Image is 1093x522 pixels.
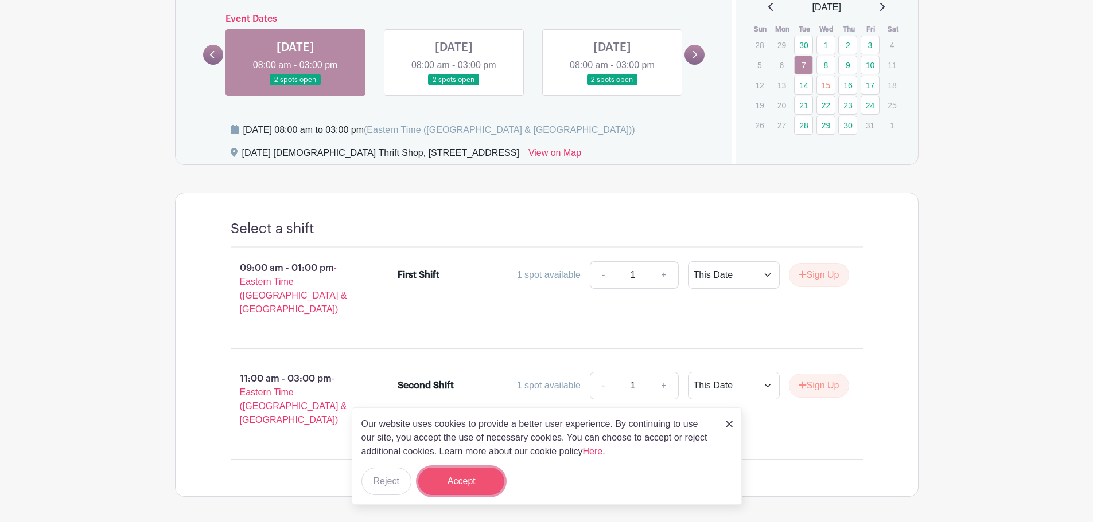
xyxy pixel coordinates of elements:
[838,96,857,115] a: 23
[861,36,880,54] a: 3
[528,146,581,164] a: View on Map
[750,116,769,134] p: 26
[223,14,685,25] h6: Event Dates
[240,374,347,425] span: - Eastern Time ([GEOGRAPHIC_DATA] & [GEOGRAPHIC_DATA])
[882,36,901,54] p: 4
[243,123,635,137] div: [DATE] 08:00 am to 03:00 pm
[794,116,813,135] a: 28
[649,261,678,289] a: +
[772,23,794,35] th: Mon
[772,76,791,94] p: 13
[861,96,880,115] a: 24
[816,56,835,74] a: 8
[860,23,882,35] th: Fri
[364,125,635,135] span: (Eastern Time ([GEOGRAPHIC_DATA] & [GEOGRAPHIC_DATA]))
[212,257,380,321] p: 09:00 am - 01:00 pm
[812,1,841,14] span: [DATE]
[750,76,769,94] p: 12
[361,417,714,458] p: Our website uses cookies to provide a better user experience. By continuing to use our site, you ...
[882,96,901,114] p: 25
[794,56,813,74] a: 7
[838,116,857,135] a: 30
[794,23,816,35] th: Tue
[772,96,791,114] p: 20
[418,468,504,495] button: Accept
[583,446,603,456] a: Here
[517,268,581,282] div: 1 spot available
[838,56,857,74] a: 9
[816,116,835,135] a: 29
[726,421,733,427] img: close_button-5f87c8562297e5c2d7936805f587ecaba9071eb48480494691a3f1689db116b3.svg
[649,372,678,399] a: +
[838,23,860,35] th: Thu
[882,76,901,94] p: 18
[816,36,835,54] a: 1
[816,76,835,95] a: 15
[861,116,880,134] p: 31
[750,56,769,74] p: 5
[398,379,454,393] div: Second Shift
[212,367,380,431] p: 11:00 am - 03:00 pm
[361,468,411,495] button: Reject
[882,116,901,134] p: 1
[816,96,835,115] a: 22
[861,76,880,95] a: 17
[517,379,581,393] div: 1 spot available
[794,36,813,54] a: 30
[882,23,904,35] th: Sat
[590,261,616,289] a: -
[772,36,791,54] p: 29
[772,56,791,74] p: 6
[772,116,791,134] p: 27
[794,96,813,115] a: 21
[398,268,439,282] div: First Shift
[789,263,849,287] button: Sign Up
[861,56,880,74] a: 10
[750,36,769,54] p: 28
[882,56,901,74] p: 11
[750,96,769,114] p: 19
[749,23,772,35] th: Sun
[590,372,616,399] a: -
[794,76,813,95] a: 14
[838,36,857,54] a: 2
[789,374,849,398] button: Sign Up
[816,23,838,35] th: Wed
[242,146,519,164] div: [DATE] [DEMOGRAPHIC_DATA] Thrift Shop, [STREET_ADDRESS]
[231,221,314,237] h4: Select a shift
[838,76,857,95] a: 16
[240,263,347,314] span: - Eastern Time ([GEOGRAPHIC_DATA] & [GEOGRAPHIC_DATA])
